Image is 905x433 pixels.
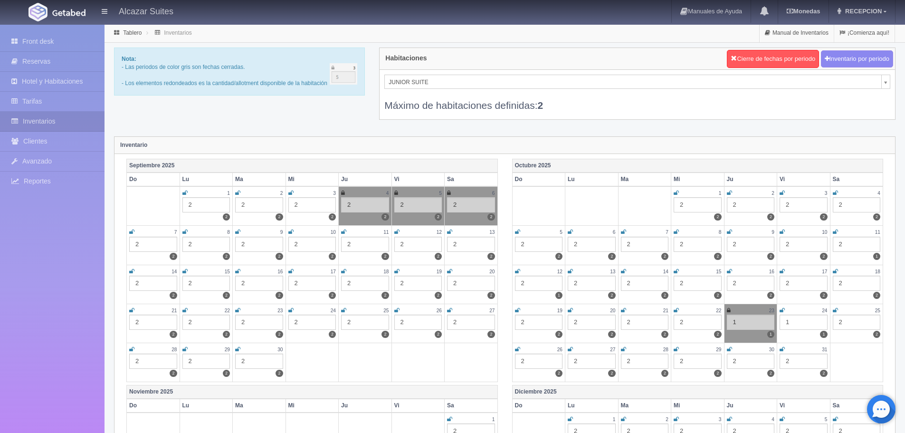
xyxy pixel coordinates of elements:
[389,75,877,89] span: JUNIOR SUITE
[621,315,669,330] div: 2
[515,276,563,291] div: 2
[445,399,498,413] th: Sa
[235,276,283,291] div: 2
[381,292,389,299] label: 2
[52,9,86,16] img: Getabed
[329,213,336,221] label: 2
[772,417,774,422] small: 4
[277,308,283,313] small: 23
[487,292,495,299] label: 2
[820,213,827,221] label: 2
[830,173,883,186] th: Sa
[288,197,336,212] div: 2
[727,276,775,291] div: 2
[331,308,336,313] small: 24
[381,213,389,221] label: 2
[227,230,230,235] small: 8
[613,230,616,235] small: 6
[663,308,668,313] small: 21
[29,3,48,21] img: Getabed
[391,399,445,413] th: Vi
[833,237,881,252] div: 2
[610,269,615,274] small: 13
[608,253,615,260] label: 2
[769,308,774,313] small: 23
[767,292,774,299] label: 2
[727,237,775,252] div: 2
[772,191,774,196] small: 2
[329,331,336,338] label: 2
[127,399,180,413] th: Do
[447,315,495,330] div: 2
[610,308,615,313] small: 20
[171,347,177,352] small: 28
[437,308,442,313] small: 26
[769,347,774,352] small: 30
[127,385,498,399] th: Noviembre 2025
[833,315,881,330] div: 2
[227,191,230,196] small: 1
[568,315,616,330] div: 2
[280,191,283,196] small: 2
[235,197,283,212] div: 2
[825,191,828,196] small: 3
[182,197,230,212] div: 2
[445,173,498,186] th: Sa
[341,197,389,212] div: 2
[276,292,283,299] label: 2
[280,230,283,235] small: 9
[182,354,230,369] div: 2
[727,315,775,330] div: 1
[512,159,883,173] th: Octubre 2025
[661,370,668,377] label: 2
[435,331,442,338] label: 2
[822,308,827,313] small: 24
[487,331,495,338] label: 2
[663,269,668,274] small: 14
[123,29,142,36] a: Tablero
[820,253,827,260] label: 2
[170,331,177,338] label: 2
[727,197,775,212] div: 2
[661,292,668,299] label: 2
[235,354,283,369] div: 2
[487,253,495,260] label: 2
[437,269,442,274] small: 19
[557,347,562,352] small: 26
[555,331,562,338] label: 2
[674,276,722,291] div: 2
[492,191,495,196] small: 6
[787,8,820,15] b: Monedas
[384,75,890,89] a: JUNIOR SUITE
[568,276,616,291] div: 2
[447,237,495,252] div: 2
[276,370,283,377] label: 2
[674,315,722,330] div: 2
[716,347,721,352] small: 29
[286,173,339,186] th: Mi
[182,237,230,252] div: 2
[555,370,562,377] label: 2
[276,331,283,338] label: 2
[674,197,722,212] div: 2
[555,253,562,260] label: 2
[671,173,724,186] th: Mi
[873,292,880,299] label: 2
[381,331,389,338] label: 2
[822,269,827,274] small: 17
[674,237,722,252] div: 2
[621,276,669,291] div: 2
[339,399,392,413] th: Ju
[329,253,336,260] label: 2
[780,315,828,330] div: 1
[394,197,442,212] div: 2
[394,276,442,291] div: 2
[767,213,774,221] label: 2
[671,399,724,413] th: Mi
[780,354,828,369] div: 2
[727,354,775,369] div: 2
[515,237,563,252] div: 2
[822,347,827,352] small: 31
[538,100,543,111] b: 2
[171,308,177,313] small: 21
